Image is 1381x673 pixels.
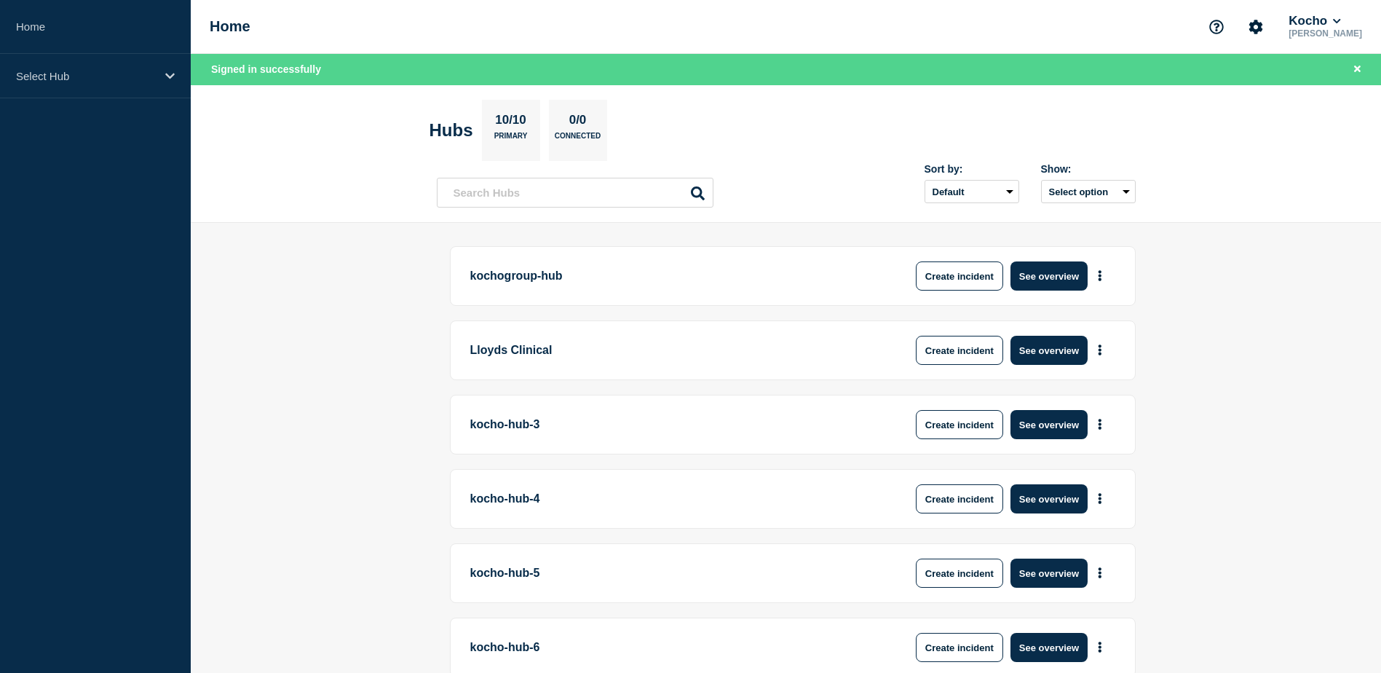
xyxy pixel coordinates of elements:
[916,261,1003,291] button: Create incident
[916,633,1003,662] button: Create incident
[1286,28,1365,39] p: [PERSON_NAME]
[1010,559,1088,588] button: See overview
[1091,634,1109,661] button: More actions
[470,336,873,365] p: Lloyds Clinical
[16,70,156,82] p: Select Hub
[430,120,473,141] h2: Hubs
[1041,180,1136,203] button: Select option
[470,484,873,513] p: kocho-hub-4
[470,633,873,662] p: kocho-hub-6
[470,261,873,291] p: kochogroup-hub
[1091,412,1109,438] button: More actions
[1010,410,1088,439] button: See overview
[1091,337,1109,364] button: More actions
[1201,12,1232,42] button: Support
[1041,163,1136,175] div: Show:
[210,18,250,35] h1: Home
[1286,14,1343,28] button: Kocho
[1240,12,1271,42] button: Account settings
[1091,263,1109,290] button: More actions
[470,559,873,588] p: kocho-hub-5
[925,163,1019,175] div: Sort by:
[1010,633,1088,662] button: See overview
[1091,560,1109,587] button: More actions
[916,484,1003,513] button: Create incident
[470,410,873,439] p: kocho-hub-3
[916,410,1003,439] button: Create incident
[563,113,592,132] p: 0/0
[1348,61,1366,78] button: Close banner
[1010,336,1088,365] button: See overview
[916,336,1003,365] button: Create incident
[916,559,1003,588] button: Create incident
[437,178,713,208] input: Search Hubs
[925,180,1019,203] select: Sort by
[1010,261,1088,291] button: See overview
[494,132,528,147] p: Primary
[555,132,601,147] p: Connected
[211,63,321,75] span: Signed in successfully
[1010,484,1088,513] button: See overview
[1091,486,1109,513] button: More actions
[490,113,532,132] p: 10/10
